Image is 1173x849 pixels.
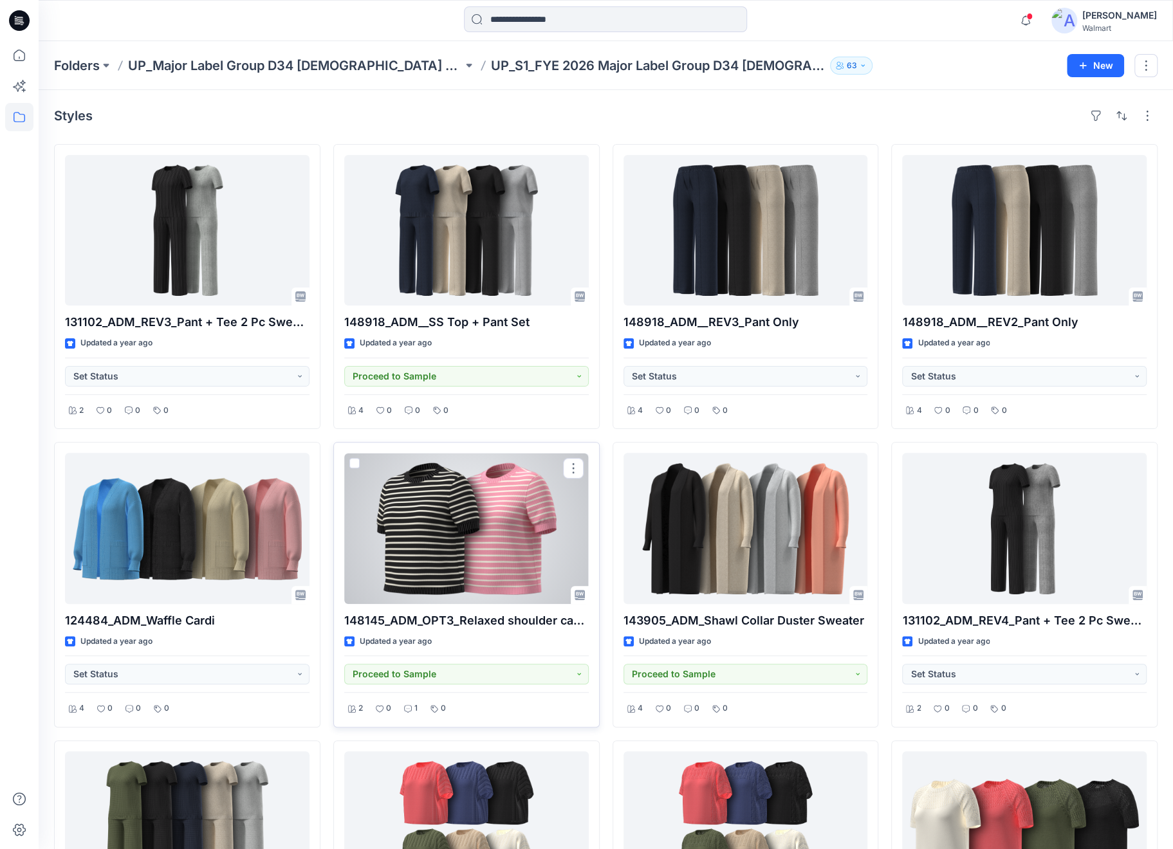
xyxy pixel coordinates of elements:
[441,702,446,715] p: 0
[918,336,990,350] p: Updated a year ago
[358,702,363,715] p: 2
[65,313,309,331] p: 131102_ADM_REV3_Pant + Tee 2 Pc Sweater Set
[65,612,309,630] p: 124484_ADM_Waffle Cardi
[163,404,169,417] p: 0
[107,702,113,715] p: 0
[694,702,699,715] p: 0
[666,404,671,417] p: 0
[623,313,868,331] p: 148918_ADM__REV3_Pant Only
[1082,23,1157,33] div: Walmart
[80,635,152,648] p: Updated a year ago
[916,404,921,417] p: 4
[164,702,169,715] p: 0
[54,57,100,75] a: Folders
[65,155,309,306] a: 131102_ADM_REV3_Pant + Tee 2 Pc Sweater Set
[916,702,921,715] p: 2
[344,453,589,603] a: 148145_ADM_OPT3_Relaxed shoulder cardigan stripe
[902,313,1147,331] p: 148918_ADM__REV2_Pant Only
[1001,404,1006,417] p: 0
[443,404,448,417] p: 0
[1082,8,1157,23] div: [PERSON_NAME]
[107,404,112,417] p: 0
[358,404,364,417] p: 4
[1001,702,1006,715] p: 0
[902,612,1147,630] p: 131102_ADM_REV4_Pant + Tee 2 Pc Sweater Set_copy
[344,313,589,331] p: 148918_ADM__SS Top + Pant Set
[136,702,141,715] p: 0
[639,635,711,648] p: Updated a year ago
[387,404,392,417] p: 0
[623,453,868,603] a: 143905_ADM_Shawl Collar Duster Sweater
[639,336,711,350] p: Updated a year ago
[344,155,589,306] a: 148918_ADM__SS Top + Pant Set
[414,702,418,715] p: 1
[1067,54,1124,77] button: New
[491,57,826,75] p: UP_S1_FYE 2026 Major Label Group D34 [DEMOGRAPHIC_DATA] SWEATERS
[65,453,309,603] a: 124484_ADM_Waffle Cardi
[54,108,93,123] h4: Styles
[344,612,589,630] p: 148145_ADM_OPT3_Relaxed shoulder cardigan stripe
[1051,8,1077,33] img: avatar
[80,336,152,350] p: Updated a year ago
[360,336,432,350] p: Updated a year ago
[415,404,420,417] p: 0
[723,404,728,417] p: 0
[128,57,463,75] a: UP_Major Label Group D34 [DEMOGRAPHIC_DATA] Sweaters
[135,404,140,417] p: 0
[694,404,699,417] p: 0
[666,702,671,715] p: 0
[944,702,949,715] p: 0
[830,57,873,75] button: 63
[945,404,950,417] p: 0
[79,702,84,715] p: 4
[623,612,868,630] p: 143905_ADM_Shawl Collar Duster Sweater
[972,702,977,715] p: 0
[902,453,1147,603] a: 131102_ADM_REV4_Pant + Tee 2 Pc Sweater Set_copy
[623,155,868,306] a: 148918_ADM__REV3_Pant Only
[902,155,1147,306] a: 148918_ADM__REV2_Pant Only
[79,404,84,417] p: 2
[973,404,978,417] p: 0
[386,702,391,715] p: 0
[638,404,643,417] p: 4
[638,702,643,715] p: 4
[918,635,990,648] p: Updated a year ago
[846,59,856,73] p: 63
[723,702,728,715] p: 0
[360,635,432,648] p: Updated a year ago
